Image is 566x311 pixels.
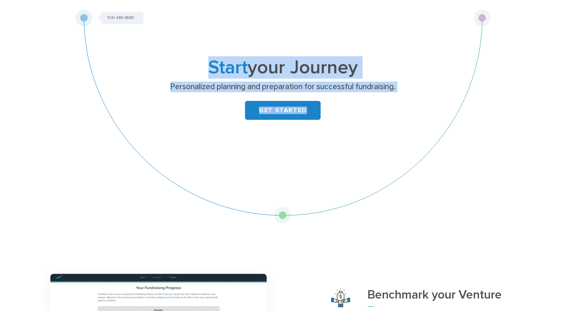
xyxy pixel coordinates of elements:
a: GET STARTED [245,101,321,120]
p: Personalized planning and preparation for successful fundraising. [136,82,430,92]
h3: Benchmark your Venture [368,288,532,307]
h1: your Journey [133,59,432,76]
span: Start [208,56,248,79]
img: Benchmark Your Venture [331,288,350,307]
